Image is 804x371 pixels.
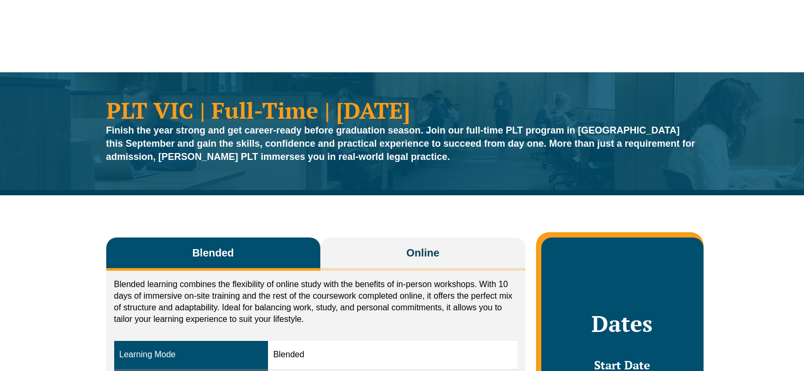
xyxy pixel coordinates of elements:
span: Blended [192,245,234,260]
strong: Finish the year strong and get career-ready before graduation season. Join our full-time PLT prog... [106,125,695,162]
div: Learning Mode [119,349,263,361]
h2: Dates [552,310,692,337]
p: Blended learning combines the flexibility of online study with the benefits of in-person workshop... [114,279,518,325]
h1: PLT VIC | Full-Time | [DATE] [106,99,698,121]
span: Online [406,245,439,260]
div: Blended [273,349,512,361]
